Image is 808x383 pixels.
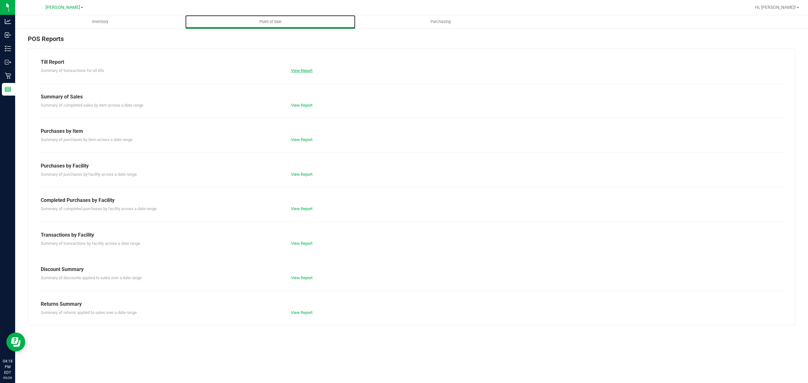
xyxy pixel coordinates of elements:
div: Returns Summary [41,300,782,308]
a: View Report [291,241,312,246]
span: Hi, [PERSON_NAME]! [755,5,796,10]
div: POS Reports [28,34,795,49]
span: Summary of purchases by facility across a date range [41,172,137,177]
inline-svg: Retail [5,73,11,79]
inline-svg: Analytics [5,18,11,25]
inline-svg: Inventory [5,45,11,52]
span: Summary of purchases by item across a date range [41,137,133,142]
inline-svg: Inbound [5,32,11,38]
div: Purchases by Facility [41,162,782,170]
a: View Report [291,103,312,108]
div: Till Report [41,58,782,66]
span: Summary of transactions by facility across a date range [41,241,140,246]
p: 09/28 [3,375,12,380]
span: Point of Sale [251,19,290,25]
div: Discount Summary [41,266,782,273]
span: Summary of completed purchases by facility across a date range [41,206,157,211]
span: Summary of discounts applied to sales over a date range [41,275,142,280]
iframe: Resource center [6,333,25,351]
span: Summary of completed sales by item across a date range [41,103,143,108]
span: [PERSON_NAME] [45,5,80,10]
div: Transactions by Facility [41,231,782,239]
span: Summary of returns applied to sales over a date range [41,310,137,315]
a: View Report [291,275,312,280]
a: View Report [291,206,312,211]
a: View Report [291,310,312,315]
div: Completed Purchases by Facility [41,197,782,204]
a: Purchasing [355,15,526,28]
div: Purchases by Item [41,127,782,135]
span: Inventory [84,19,117,25]
inline-svg: Reports [5,86,11,92]
div: Summary of Sales [41,93,782,101]
p: 04:18 PM EDT [3,358,12,375]
span: Purchasing [422,19,459,25]
span: Summary of transactions for all tills [41,68,104,73]
inline-svg: Outbound [5,59,11,65]
a: View Report [291,68,312,73]
a: Point of Sale [185,15,355,28]
a: View Report [291,172,312,177]
a: View Report [291,137,312,142]
a: Inventory [15,15,185,28]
